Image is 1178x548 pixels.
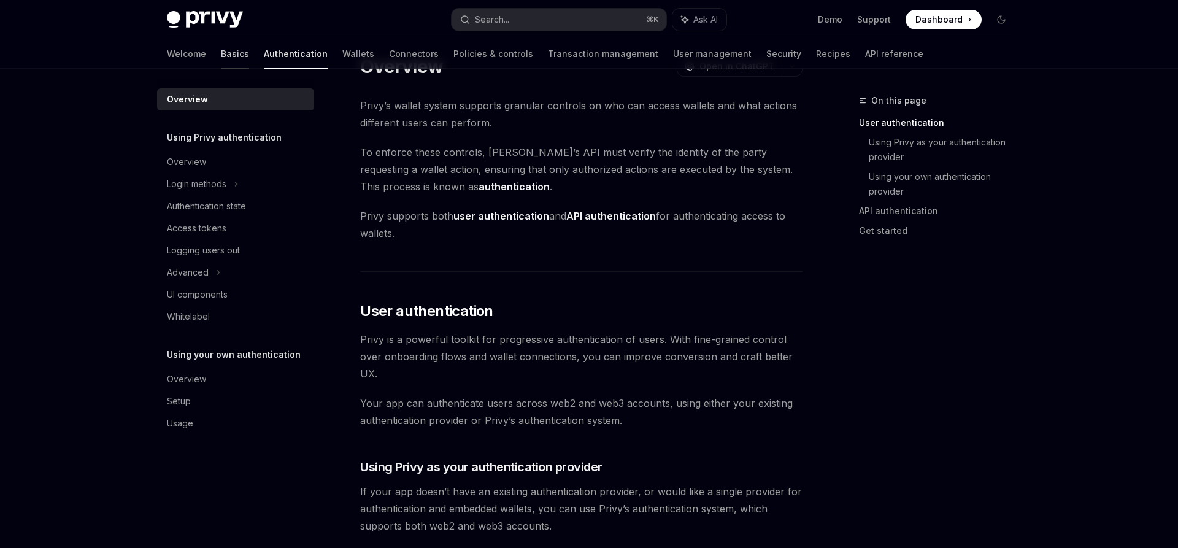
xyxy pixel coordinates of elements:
a: Overview [157,88,314,110]
a: UI components [157,284,314,306]
div: Advanced [167,265,209,280]
a: Basics [221,39,249,69]
span: On this page [871,93,926,108]
a: Overview [157,368,314,390]
span: User authentication [360,301,493,321]
div: Login methods [167,177,226,191]
div: Search... [475,12,509,27]
a: Welcome [167,39,206,69]
span: To enforce these controls, [PERSON_NAME]’s API must verify the identity of the party requesting a... [360,144,803,195]
span: Your app can authenticate users across web2 and web3 accounts, using either your existing authent... [360,395,803,429]
a: Get started [859,221,1021,241]
a: Using Privy as your authentication provider [869,133,1021,167]
a: Support [857,14,891,26]
div: Overview [167,92,208,107]
span: ⌘ K [646,15,659,25]
button: Toggle dark mode [991,10,1011,29]
a: Transaction management [548,39,658,69]
a: Logging users out [157,239,314,261]
a: User management [673,39,752,69]
div: Overview [167,155,206,169]
h5: Using Privy authentication [167,130,282,145]
a: Dashboard [906,10,982,29]
a: Security [766,39,801,69]
img: dark logo [167,11,243,28]
div: Access tokens [167,221,226,236]
h5: Using your own authentication [167,347,301,362]
span: Using Privy as your authentication provider [360,458,602,476]
div: Overview [167,372,206,387]
span: Privy is a powerful toolkit for progressive authentication of users. With fine-grained control ov... [360,331,803,382]
a: Whitelabel [157,306,314,328]
div: Usage [167,416,193,431]
a: Recipes [816,39,850,69]
span: Ask AI [693,14,718,26]
strong: authentication [479,180,550,193]
div: UI components [167,287,228,302]
a: Setup [157,390,314,412]
a: Demo [818,14,842,26]
div: Setup [167,394,191,409]
span: Privy’s wallet system supports granular controls on who can access wallets and what actions diffe... [360,97,803,131]
a: Wallets [342,39,374,69]
a: API authentication [859,201,1021,221]
span: Dashboard [915,14,963,26]
a: Policies & controls [453,39,533,69]
button: Ask AI [672,9,726,31]
a: Authentication [264,39,328,69]
a: Authentication state [157,195,314,217]
a: Connectors [389,39,439,69]
a: Access tokens [157,217,314,239]
strong: API authentication [566,210,656,222]
div: Logging users out [167,243,240,258]
div: Authentication state [167,199,246,214]
span: If your app doesn’t have an existing authentication provider, or would like a single provider for... [360,483,803,534]
a: Usage [157,412,314,434]
button: Search...⌘K [452,9,666,31]
a: User authentication [859,113,1021,133]
div: Whitelabel [167,309,210,324]
a: API reference [865,39,923,69]
span: Privy supports both and for authenticating access to wallets. [360,207,803,242]
strong: user authentication [453,210,549,222]
a: Overview [157,151,314,173]
a: Using your own authentication provider [869,167,1021,201]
